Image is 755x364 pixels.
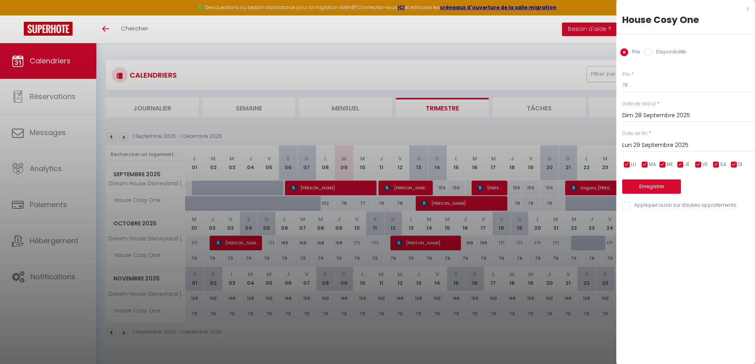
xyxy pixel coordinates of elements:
[622,179,681,194] button: Enregistrer
[616,4,749,13] div: x
[738,161,742,168] span: DI
[6,3,30,27] button: Ouvrir le widget de chat LiveChat
[622,100,656,108] label: Date de début
[631,161,636,168] span: LU
[652,48,686,57] label: Disponibilité
[684,161,690,168] span: JE
[649,161,656,168] span: MA
[667,161,673,168] span: ME
[622,130,648,137] label: Date de fin
[702,161,708,168] span: VE
[622,13,749,26] div: House Cosy One
[622,71,630,78] label: Prix
[720,161,726,168] span: SA
[628,48,640,57] label: Prix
